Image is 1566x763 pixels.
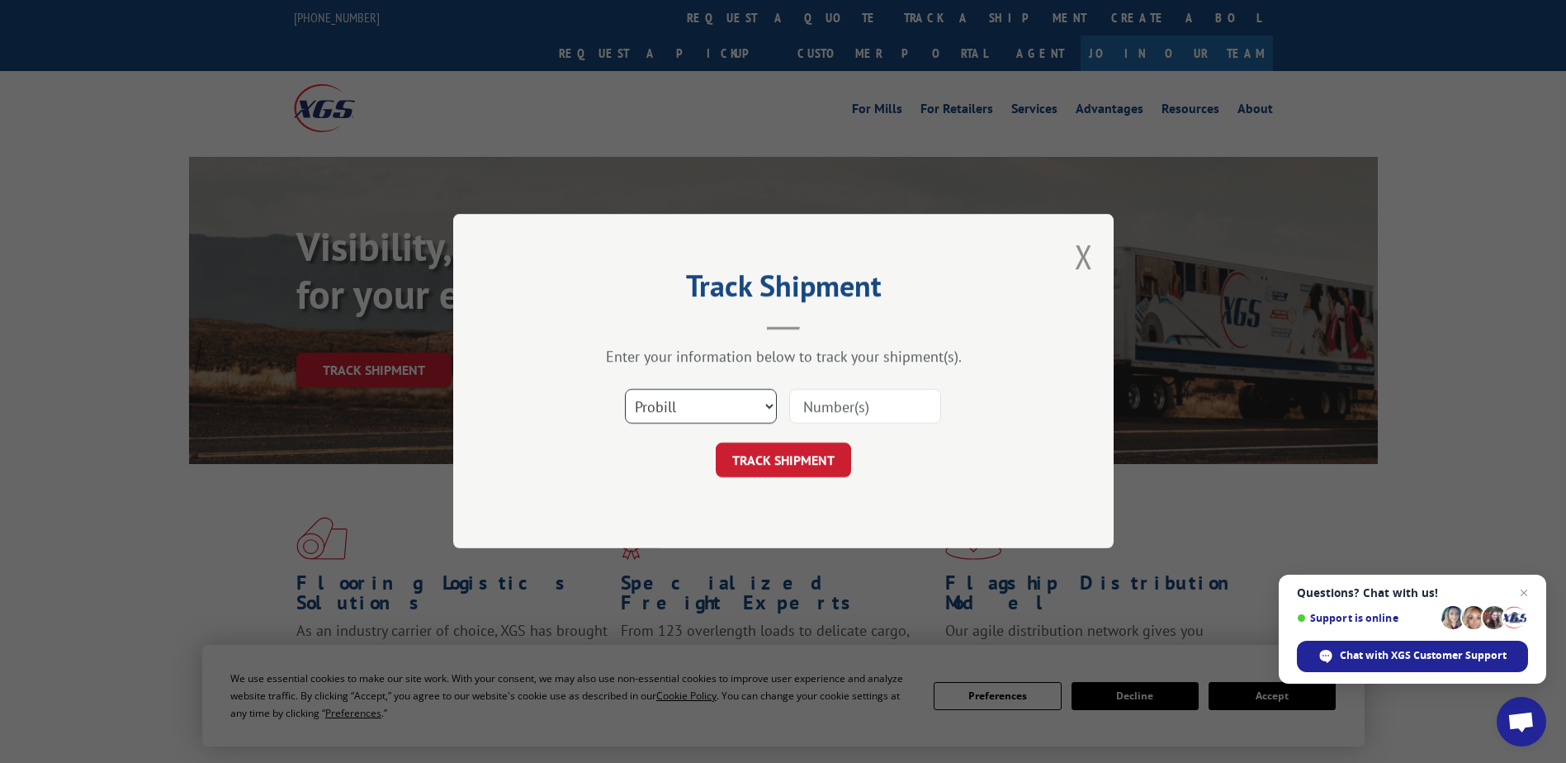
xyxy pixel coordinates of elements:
[1514,583,1534,603] span: Close chat
[536,274,1031,306] h2: Track Shipment
[1340,648,1507,663] span: Chat with XGS Customer Support
[1297,586,1528,599] span: Questions? Chat with us!
[716,443,851,478] button: TRACK SHIPMENT
[1497,697,1546,746] div: Open chat
[789,390,941,424] input: Number(s)
[536,348,1031,367] div: Enter your information below to track your shipment(s).
[1075,235,1093,278] button: Close modal
[1297,641,1528,672] div: Chat with XGS Customer Support
[1297,612,1436,624] span: Support is online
